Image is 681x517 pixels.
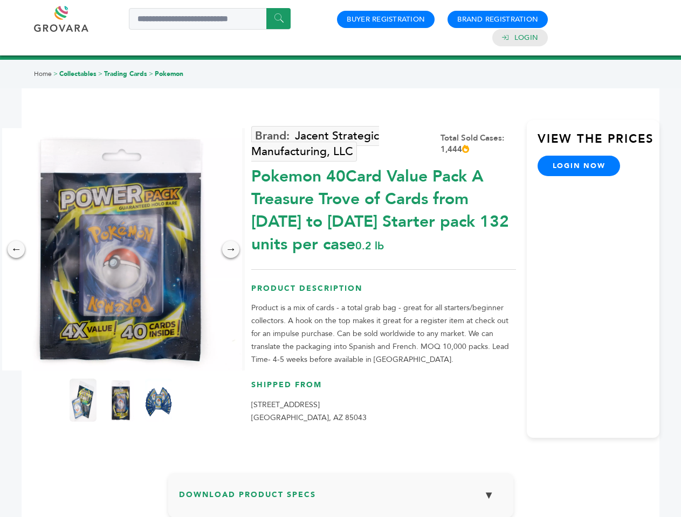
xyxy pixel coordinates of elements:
a: login now [538,156,621,176]
img: Pokemon 40-Card Value Pack – A Treasure Trove of Cards from 1996 to 2024 - Starter pack! 132 unit... [70,379,97,422]
a: Home [34,69,52,78]
a: Trading Cards [104,69,147,78]
div: → [222,241,239,258]
input: Search a product or brand... [129,8,291,30]
span: 0.2 lb [355,239,384,253]
a: Pokemon [155,69,183,78]
div: Total Sold Cases: 1,444 [441,132,516,155]
img: Pokemon 40-Card Value Pack – A Treasure Trove of Cards from 1996 to 2024 - Starter pack! 132 unit... [145,379,172,422]
div: ← [8,241,25,258]
span: > [53,69,58,78]
h3: Shipped From [251,380,516,399]
a: Jacent Strategic Manufacturing, LLC [251,126,379,162]
h3: Download Product Specs [179,484,503,515]
button: ▼ [476,484,503,507]
h3: View the Prices [538,131,659,156]
a: Login [514,33,538,43]
a: Buyer Registration [347,15,425,24]
p: [STREET_ADDRESS] [GEOGRAPHIC_DATA], AZ 85043 [251,399,516,424]
a: Brand Registration [457,15,538,24]
div: Pokemon 40Card Value Pack A Treasure Trove of Cards from [DATE] to [DATE] Starter pack 132 units ... [251,160,516,256]
h3: Product Description [251,283,516,302]
span: > [149,69,153,78]
span: > [98,69,102,78]
p: Product is a mix of cards - a total grab bag - great for all starters/beginner collectors. A hook... [251,302,516,366]
a: Collectables [59,69,97,78]
img: Pokemon 40-Card Value Pack – A Treasure Trove of Cards from 1996 to 2024 - Starter pack! 132 unit... [107,379,134,422]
